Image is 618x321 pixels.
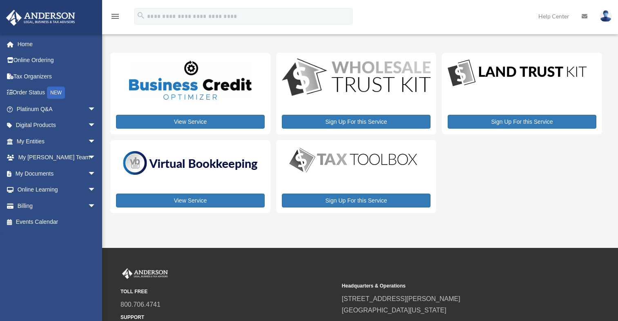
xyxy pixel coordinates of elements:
a: Platinum Q&Aarrow_drop_down [6,101,108,117]
a: My Documentsarrow_drop_down [6,165,108,182]
a: Billingarrow_drop_down [6,198,108,214]
a: Order StatusNEW [6,85,108,101]
img: LandTrust_lgo-1.jpg [448,58,587,88]
a: menu [110,14,120,21]
a: Digital Productsarrow_drop_down [6,117,104,134]
span: arrow_drop_down [88,198,104,214]
i: search [136,11,145,20]
img: WS-Trust-Kit-lgo-1.jpg [282,58,431,98]
small: TOLL FREE [120,288,336,296]
span: arrow_drop_down [88,149,104,166]
a: [STREET_ADDRESS][PERSON_NAME] [342,295,460,302]
a: Events Calendar [6,214,108,230]
a: My [PERSON_NAME] Teamarrow_drop_down [6,149,108,166]
img: Anderson Advisors Platinum Portal [4,10,78,26]
span: arrow_drop_down [88,101,104,118]
span: arrow_drop_down [88,165,104,182]
span: arrow_drop_down [88,182,104,198]
a: Online Ordering [6,52,108,69]
a: Home [6,36,108,52]
a: Sign Up For this Service [282,115,431,129]
a: Online Learningarrow_drop_down [6,182,108,198]
a: [GEOGRAPHIC_DATA][US_STATE] [342,307,446,314]
img: Anderson Advisors Platinum Portal [120,268,170,279]
span: arrow_drop_down [88,133,104,150]
a: Tax Organizers [6,68,108,85]
a: 800.706.4741 [120,301,161,308]
a: Sign Up For this Service [448,115,596,129]
span: arrow_drop_down [88,117,104,134]
div: NEW [47,87,65,99]
a: View Service [116,115,265,129]
small: Headquarters & Operations [342,282,558,290]
img: User Pic [600,10,612,22]
a: Sign Up For this Service [282,194,431,207]
i: menu [110,11,120,21]
a: View Service [116,194,265,207]
img: taxtoolbox_new-1.webp [282,146,425,174]
a: My Entitiesarrow_drop_down [6,133,108,149]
